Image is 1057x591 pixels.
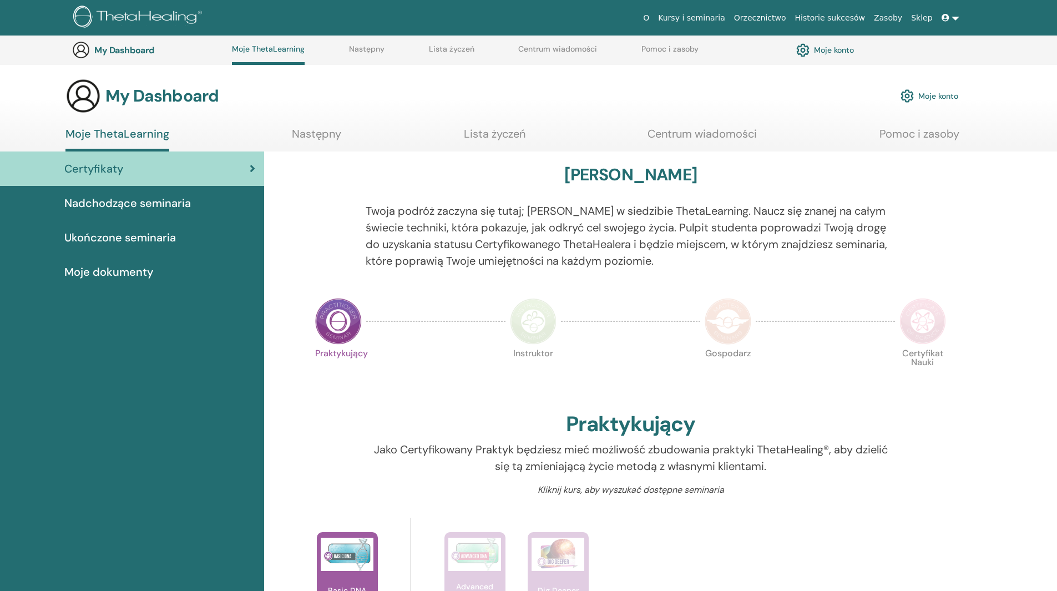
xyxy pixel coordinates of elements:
[232,44,305,65] a: Moje ThetaLearning
[292,127,341,149] a: Następny
[349,44,385,62] a: Następny
[105,86,219,106] h3: My Dashboard
[464,127,525,149] a: Lista życzeń
[321,538,373,571] img: Podstawowe DNA
[639,8,654,28] a: O
[448,538,501,571] img: Zaawansowane DNA
[366,203,896,269] p: Twoja podróż zaczyna się tutaj; [PERSON_NAME] w siedzibie ThetaLearning. Naucz się znanej na cały...
[315,298,362,345] img: Praktykujący
[510,349,557,396] p: Instruktor
[901,84,958,108] a: Moje konto
[518,44,597,62] a: Centrum wiadomości
[796,41,854,59] a: Moje konto
[510,298,557,345] img: Instruktor
[730,8,791,28] a: Orzecznictwo
[654,8,730,28] a: Kursy i seminaria
[791,8,869,28] a: Historie sukcesów
[869,8,907,28] a: Zasoby
[64,229,176,246] span: Ukończone seminaria
[64,195,191,211] span: Nadchodzące seminaria
[907,8,937,28] a: Sklep
[705,298,751,345] img: Gospodarz
[73,6,206,31] img: logo.png
[94,45,205,55] h3: My Dashboard
[64,264,153,280] span: Moje dokumenty
[429,44,474,62] a: Lista życzeń
[532,538,584,571] img: Kop głębiej
[564,165,697,185] h3: [PERSON_NAME]
[901,87,914,105] img: cog.svg
[315,349,362,396] p: Praktykujący
[796,41,810,59] img: cog.svg
[879,127,959,149] a: Pomoc i zasoby
[705,349,751,396] p: Gospodarz
[72,41,90,59] img: generic-user-icon.jpg
[64,160,123,177] span: Certyfikaty
[648,127,757,149] a: Centrum wiadomości
[366,483,896,497] p: Kliknij kurs, aby wyszukać dostępne seminaria
[65,127,169,151] a: Moje ThetaLearning
[566,412,695,437] h2: Praktykujący
[899,298,946,345] img: Certyfikat naukowy
[641,44,699,62] a: Pomoc i zasoby
[366,441,896,474] p: Jako Certyfikowany Praktyk będziesz mieć możliwość zbudowania praktyki ThetaHealing®, aby dzielić...
[899,349,946,396] p: Certyfikat Nauki
[65,78,101,114] img: generic-user-icon.jpg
